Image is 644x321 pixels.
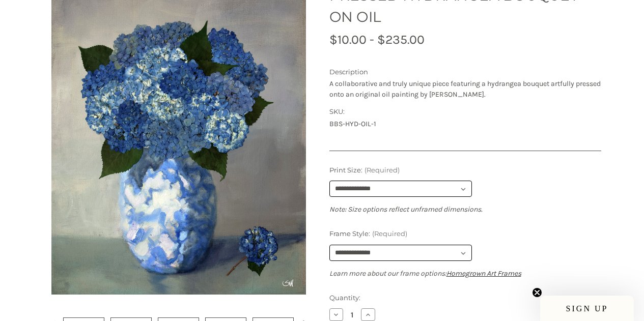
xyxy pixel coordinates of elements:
span: $10.00 - $235.00 [329,32,425,47]
p: Learn more about our frame options: [329,268,602,279]
label: Quantity: [329,293,602,303]
small: (Required) [365,166,400,174]
div: A collaborative and truly unique piece featuring a hydrangea bouquet artfully pressed onto an ori... [329,78,602,100]
label: Print Size: [329,165,602,176]
button: Close teaser [532,287,542,298]
small: (Required) [372,229,407,238]
label: Frame Style: [329,229,602,239]
div: SIGN UPClose teaser [540,296,634,321]
dt: SKU: [329,107,599,117]
p: Note: Size options reflect unframed dimensions. [329,204,602,215]
a: Homegrown Art Frames [446,269,521,278]
dt: Description [329,67,599,77]
dd: BBS-HYD-OIL-1 [329,119,602,129]
span: SIGN UP [566,304,608,313]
